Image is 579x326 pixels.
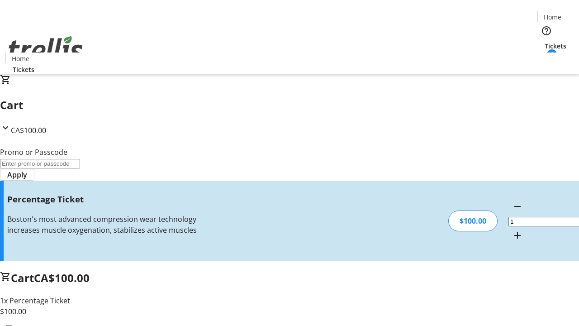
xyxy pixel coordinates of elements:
a: Home [538,12,567,22]
a: Tickets [5,65,42,74]
a: Home [6,54,35,63]
button: Decrement by one [508,197,527,216]
a: Tickets [537,41,574,51]
div: $100.00 [448,211,498,231]
h3: Percentage Ticket [7,193,205,206]
span: CA$100.00 [11,125,46,135]
span: Home [544,12,561,22]
span: Tickets [13,65,34,74]
span: CA$100.00 [34,270,90,285]
button: Help [537,22,555,40]
span: Apply [7,169,27,180]
span: Tickets [545,41,566,51]
div: Boston's most advanced compression wear technology increases muscle oxygenation, stabilizes activ... [7,214,205,235]
img: Orient E2E Organization AshOsQzoDu's Logo [5,26,86,71]
span: Home [12,54,29,63]
button: Cart [537,51,555,69]
button: Increment by one [508,226,527,244]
